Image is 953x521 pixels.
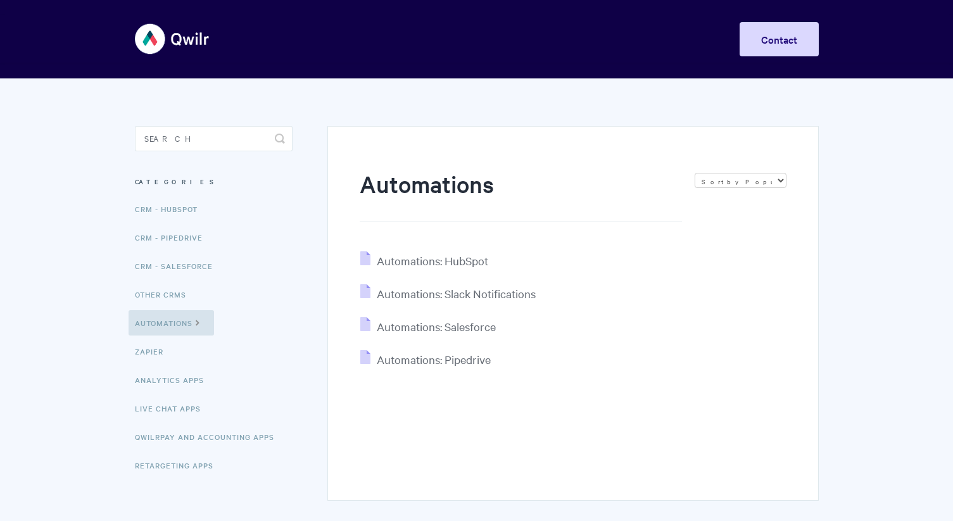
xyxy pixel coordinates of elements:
a: Automations: Salesforce [360,319,496,334]
h1: Automations [360,168,681,222]
a: Live Chat Apps [135,396,210,421]
h3: Categories [135,170,293,193]
a: Automations: Pipedrive [360,352,491,367]
a: Retargeting Apps [135,453,223,478]
select: Page reloads on selection [695,173,786,188]
a: Other CRMs [135,282,196,307]
a: Automations: HubSpot [360,253,488,268]
a: CRM - HubSpot [135,196,207,222]
a: Contact [740,22,819,56]
a: Analytics Apps [135,367,213,392]
img: Qwilr Help Center [135,15,210,63]
span: Automations: HubSpot [377,253,488,268]
a: CRM - Salesforce [135,253,222,279]
a: Automations: Slack Notifications [360,286,536,301]
a: Zapier [135,339,173,364]
a: QwilrPay and Accounting Apps [135,424,284,449]
span: Automations: Salesforce [377,319,496,334]
span: Automations: Pipedrive [377,352,491,367]
a: Automations [129,310,214,336]
input: Search [135,126,293,151]
a: CRM - Pipedrive [135,225,212,250]
span: Automations: Slack Notifications [377,286,536,301]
